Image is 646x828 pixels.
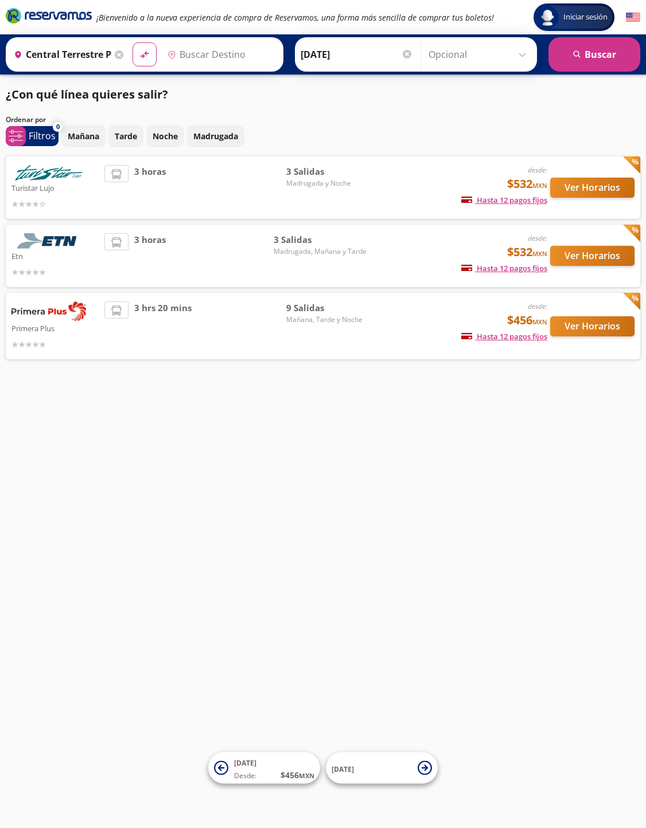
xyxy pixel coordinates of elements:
[532,181,547,190] small: MXN
[234,758,256,768] span: [DATE]
[11,233,86,249] img: Etn
[187,125,244,147] button: Madrugada
[332,764,354,774] span: [DATE]
[56,122,60,132] span: 0
[9,40,112,69] input: Buscar Origen
[559,11,612,23] span: Iniciar sesión
[6,115,46,125] p: Ordenar por
[11,301,86,321] img: Primera Plus
[11,321,99,335] p: Primera Plus
[115,130,137,142] p: Tarde
[274,233,367,246] span: 3 Salidas
[108,125,143,147] button: Tarde
[96,12,494,23] em: ¡Bienvenido a la nueva experiencia de compra de Reservamos, una forma más sencilla de comprar tus...
[286,165,367,178] span: 3 Salidas
[550,178,635,198] button: Ver Horarios
[29,129,56,143] p: Filtros
[281,769,314,781] span: $ 456
[507,244,547,261] span: $532
[11,249,99,262] p: Etn
[6,86,168,103] p: ¿Con qué línea quieres salir?
[548,37,640,72] button: Buscar
[234,771,256,781] span: Desde:
[11,165,86,180] img: Turistar Lujo
[461,263,547,273] span: Hasta 12 pagos fijos
[6,7,92,24] i: Brand Logo
[528,165,547,175] em: desde:
[301,40,413,69] input: Elegir Fecha
[6,7,92,28] a: Brand Logo
[134,233,166,278] span: 3 horas
[429,40,531,69] input: Opcional
[507,175,547,193] span: $532
[146,125,184,147] button: Noche
[550,246,635,266] button: Ver Horarios
[528,233,547,243] em: desde:
[134,165,166,210] span: 3 horas
[507,312,547,329] span: $456
[532,317,547,326] small: MXN
[286,178,367,189] span: Madrugada y Noche
[274,246,367,257] span: Madrugada, Mañana y Tarde
[11,180,99,194] p: Turistar Lujo
[134,301,192,351] span: 3 hrs 20 mins
[461,331,547,342] span: Hasta 12 pagos fijos
[550,316,635,336] button: Ver Horarios
[153,130,178,142] p: Noche
[68,130,99,142] p: Mañana
[532,249,547,258] small: MXN
[326,752,438,784] button: [DATE]
[6,126,59,146] button: 0Filtros
[286,315,367,325] span: Mañana, Tarde y Noche
[299,771,314,780] small: MXN
[61,125,106,147] button: Mañana
[163,40,277,69] input: Buscar Destino
[208,752,320,784] button: [DATE]Desde:$456MXN
[626,10,640,25] button: English
[286,301,367,315] span: 9 Salidas
[528,301,547,311] em: desde:
[193,130,238,142] p: Madrugada
[461,195,547,205] span: Hasta 12 pagos fijos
